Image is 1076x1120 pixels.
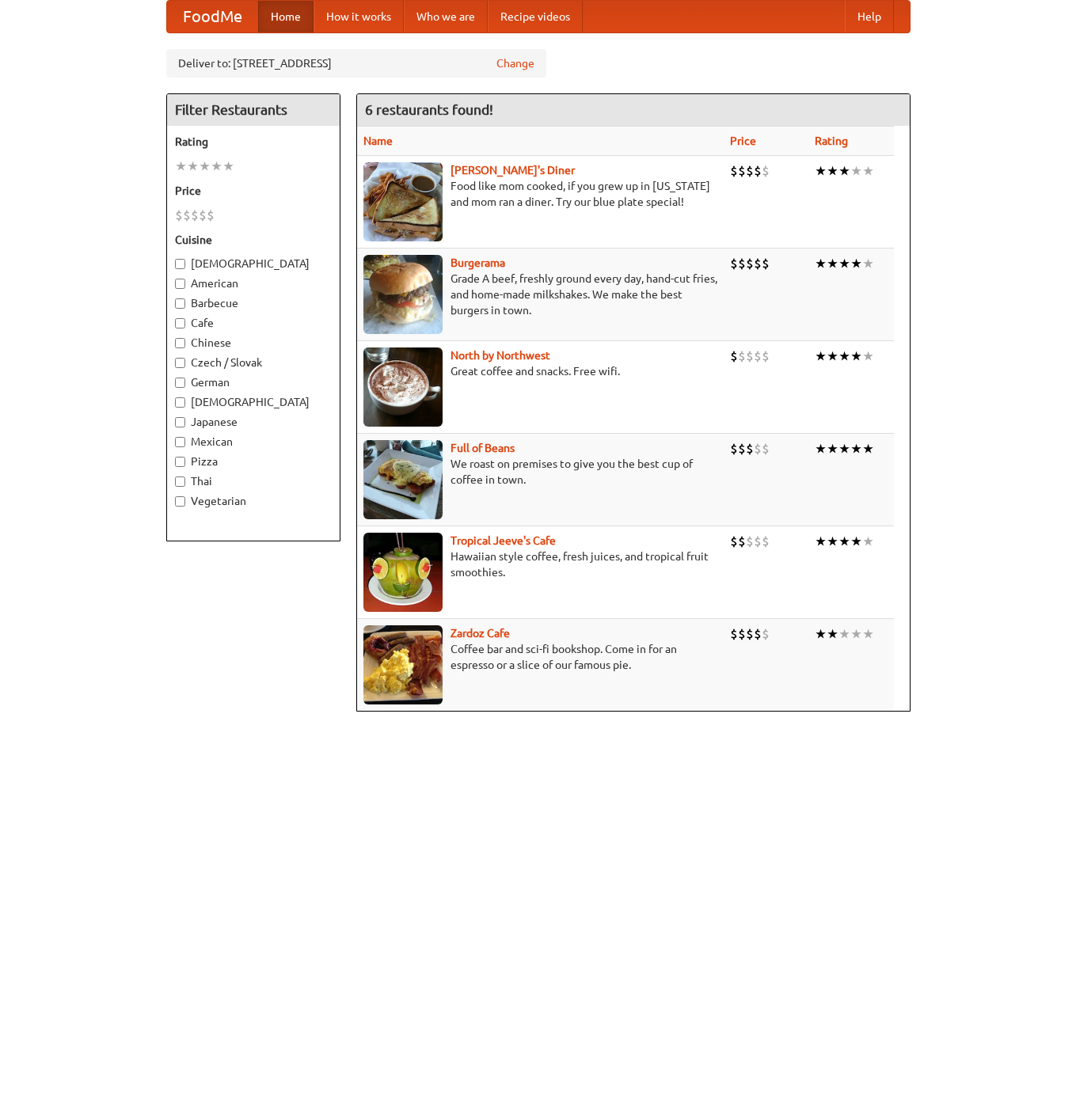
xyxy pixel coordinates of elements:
[827,440,838,457] li: ★
[845,1,894,32] a: Help
[451,256,505,269] b: Burgerama
[175,434,332,450] label: Mexican
[363,347,443,427] img: north.jpg
[762,533,770,550] li: $
[166,49,546,78] div: Deliver to: [STREET_ADDRESS]
[167,94,340,126] h4: Filter Restaurants
[451,349,550,362] a: North by Northwest
[762,440,770,457] li: $
[730,347,738,365] li: $
[183,207,191,224] li: $
[175,397,185,408] input: [DEMOGRAPHIC_DATA]
[746,625,754,643] li: $
[175,394,332,410] label: [DEMOGRAPHIC_DATA]
[175,232,332,248] h5: Cuisine
[838,625,850,643] li: ★
[815,255,827,272] li: ★
[738,255,746,272] li: $
[762,347,770,365] li: $
[191,207,199,224] li: $
[363,641,717,673] p: Coffee bar and sci-fi bookshop. Come in for an espresso or a slice of our famous pie.
[488,1,583,32] a: Recipe videos
[850,533,862,550] li: ★
[404,1,488,32] a: Who we are
[827,533,838,550] li: ★
[451,534,556,547] a: Tropical Jeeve's Cafe
[258,1,314,32] a: Home
[451,442,515,454] a: Full of Beans
[363,135,393,147] a: Name
[175,279,185,289] input: American
[827,162,838,180] li: ★
[738,162,746,180] li: $
[207,207,215,224] li: $
[746,162,754,180] li: $
[175,158,187,175] li: ★
[738,347,746,365] li: $
[363,440,443,519] img: beans.jpg
[862,440,874,457] li: ★
[850,625,862,643] li: ★
[451,164,575,177] b: [PERSON_NAME]'s Diner
[815,347,827,365] li: ★
[827,625,838,643] li: ★
[175,355,332,370] label: Czech / Slovak
[762,162,770,180] li: $
[175,473,332,489] label: Thai
[815,440,827,457] li: ★
[730,255,738,272] li: $
[187,158,199,175] li: ★
[175,476,185,487] input: Thai
[363,271,717,318] p: Grade A beef, freshly ground every day, hand-cut fries, and home-made milkshakes. We make the bes...
[363,549,717,580] p: Hawaiian style coffee, fresh juices, and tropical fruit smoothies.
[730,625,738,643] li: $
[451,627,510,640] a: Zardoz Cafe
[746,255,754,272] li: $
[199,207,207,224] li: $
[167,1,258,32] a: FoodMe
[730,135,756,147] a: Price
[730,440,738,457] li: $
[762,255,770,272] li: $
[175,378,185,388] input: German
[838,533,850,550] li: ★
[363,178,717,210] p: Food like mom cooked, if you grew up in [US_STATE] and mom ran a diner. Try our blue plate special!
[815,162,827,180] li: ★
[730,162,738,180] li: $
[314,1,404,32] a: How it works
[175,207,183,224] li: $
[175,454,332,469] label: Pizza
[746,533,754,550] li: $
[175,414,332,430] label: Japanese
[738,440,746,457] li: $
[363,255,443,334] img: burgerama.jpg
[199,158,211,175] li: ★
[365,102,493,117] ng-pluralize: 6 restaurants found!
[175,275,332,291] label: American
[838,255,850,272] li: ★
[862,533,874,550] li: ★
[838,440,850,457] li: ★
[838,162,850,180] li: ★
[175,417,185,427] input: Japanese
[850,347,862,365] li: ★
[175,183,332,199] h5: Price
[754,625,762,643] li: $
[175,335,332,351] label: Chinese
[762,625,770,643] li: $
[175,315,332,331] label: Cafe
[175,134,332,150] h5: Rating
[175,295,332,311] label: Barbecue
[827,347,838,365] li: ★
[827,255,838,272] li: ★
[850,162,862,180] li: ★
[862,347,874,365] li: ★
[815,625,827,643] li: ★
[850,440,862,457] li: ★
[738,625,746,643] li: $
[363,533,443,612] img: jeeves.jpg
[363,625,443,704] img: zardoz.jpg
[175,358,185,368] input: Czech / Slovak
[175,318,185,328] input: Cafe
